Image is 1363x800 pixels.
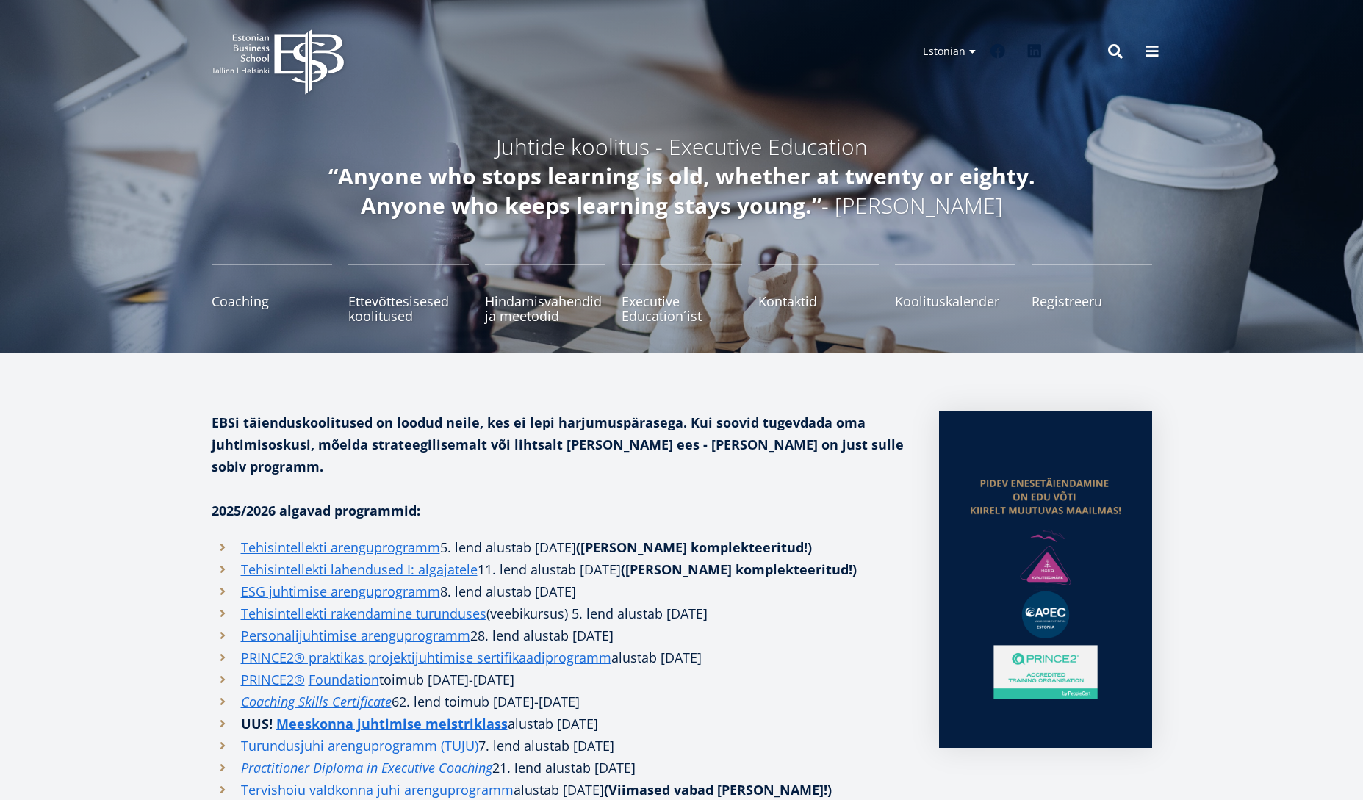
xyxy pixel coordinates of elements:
strong: (Viimased vabad [PERSON_NAME]!) [604,781,832,799]
a: Koolituskalender [895,264,1015,323]
li: 8. lend alustab [DATE] [212,580,910,602]
span: Ettevõttesisesed koolitused [348,294,469,323]
li: 62. lend toimub [DATE]-[DATE] [212,691,910,713]
span: Hindamisvahendid ja meetodid [485,294,605,323]
i: 21 [492,759,507,776]
em: Practitioner Diploma in Executive Coaching [241,759,492,776]
em: “Anyone who stops learning is old, whether at twenty or eighty. Anyone who keeps learning stays y... [328,161,1035,220]
a: Practitioner Diploma in Executive Coaching [241,757,492,779]
a: ® [294,669,305,691]
span: Executive Education´ist [622,294,742,323]
a: Foundation [309,669,379,691]
a: PRINCE2® praktikas projektijuhtimise sertifikaadiprogramm [241,646,611,669]
li: toimub [DATE]-[DATE] [212,669,910,691]
a: Executive Education´ist [622,264,742,323]
li: . lend alustab [DATE] [212,757,910,779]
li: alustab [DATE] [212,713,910,735]
a: PRINCE2 [241,669,294,691]
a: Hindamisvahendid ja meetodid [485,264,605,323]
li: (veebikursus) 5. lend alustab [DATE] [212,602,910,624]
h5: - [PERSON_NAME] [292,162,1071,220]
a: Linkedin [1020,37,1049,66]
a: Tehisintellekti rakendamine turunduses [241,602,486,624]
strong: UUS! [241,715,273,732]
span: Coaching [212,294,332,309]
a: Coaching Skills Certificate [241,691,392,713]
strong: EBSi täienduskoolitused on loodud neile, kes ei lepi harjumuspärasega. Kui soovid tugevdada oma j... [212,414,904,475]
li: 5. lend alustab [DATE] [212,536,910,558]
strong: 2025/2026 algavad programmid: [212,502,420,519]
li: 28. lend alustab [DATE] [212,624,910,646]
h5: Juhtide koolitus - Executive Education [292,132,1071,162]
a: Meeskonna juhtimise meistriklass [276,713,508,735]
a: Personalijuhtimise arenguprogramm [241,624,470,646]
li: alustab [DATE] [212,646,910,669]
li: 7. lend alustab [DATE] [212,735,910,757]
a: Registreeru [1032,264,1152,323]
a: ESG juhtimise arenguprogramm [241,580,440,602]
a: Coaching [212,264,332,323]
a: Ettevõttesisesed koolitused [348,264,469,323]
strong: ([PERSON_NAME] komplekteeritud!) [576,538,812,556]
strong: ([PERSON_NAME] komplekteeritud!) [621,561,857,578]
span: Kontaktid [758,294,879,309]
a: Turundusjuhi arenguprogramm (TUJU) [241,735,478,757]
em: Coaching Skills Certificate [241,693,392,710]
span: Registreeru [1032,294,1152,309]
strong: Meeskonna juhtimise meistriklass [276,715,508,732]
a: Tehisintellekti lahendused I: algajatele [241,558,478,580]
a: Facebook [983,37,1013,66]
span: Koolituskalender [895,294,1015,309]
li: 11. lend alustab [DATE] [212,558,910,580]
a: Kontaktid [758,264,879,323]
a: Tehisintellekti arenguprogramm [241,536,440,558]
